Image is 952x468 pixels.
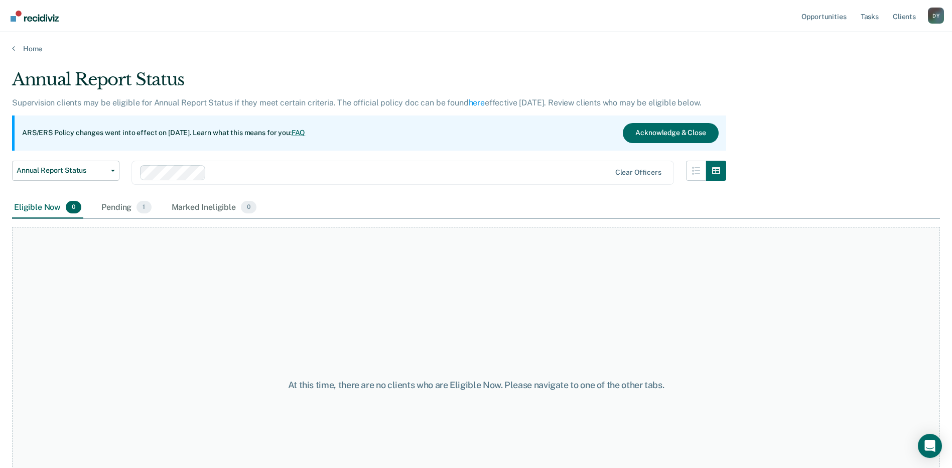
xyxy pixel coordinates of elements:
[12,98,701,107] p: Supervision clients may be eligible for Annual Report Status if they meet certain criteria. The o...
[170,197,259,219] div: Marked Ineligible0
[244,380,708,391] div: At this time, there are no clients who are Eligible Now. Please navigate to one of the other tabs.
[928,8,944,24] button: Profile dropdown button
[137,201,151,214] span: 1
[469,98,485,107] a: here
[615,168,661,177] div: Clear officers
[918,434,942,458] div: Open Intercom Messenger
[17,166,107,175] span: Annual Report Status
[99,197,153,219] div: Pending1
[241,201,256,214] span: 0
[12,197,83,219] div: Eligible Now0
[928,8,944,24] div: D Y
[11,11,59,22] img: Recidiviz
[623,123,718,143] button: Acknowledge & Close
[12,44,940,53] a: Home
[12,69,726,98] div: Annual Report Status
[22,128,305,138] p: ARS/ERS Policy changes went into effect on [DATE]. Learn what this means for you:
[12,161,119,181] button: Annual Report Status
[292,129,306,137] a: FAQ
[66,201,81,214] span: 0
